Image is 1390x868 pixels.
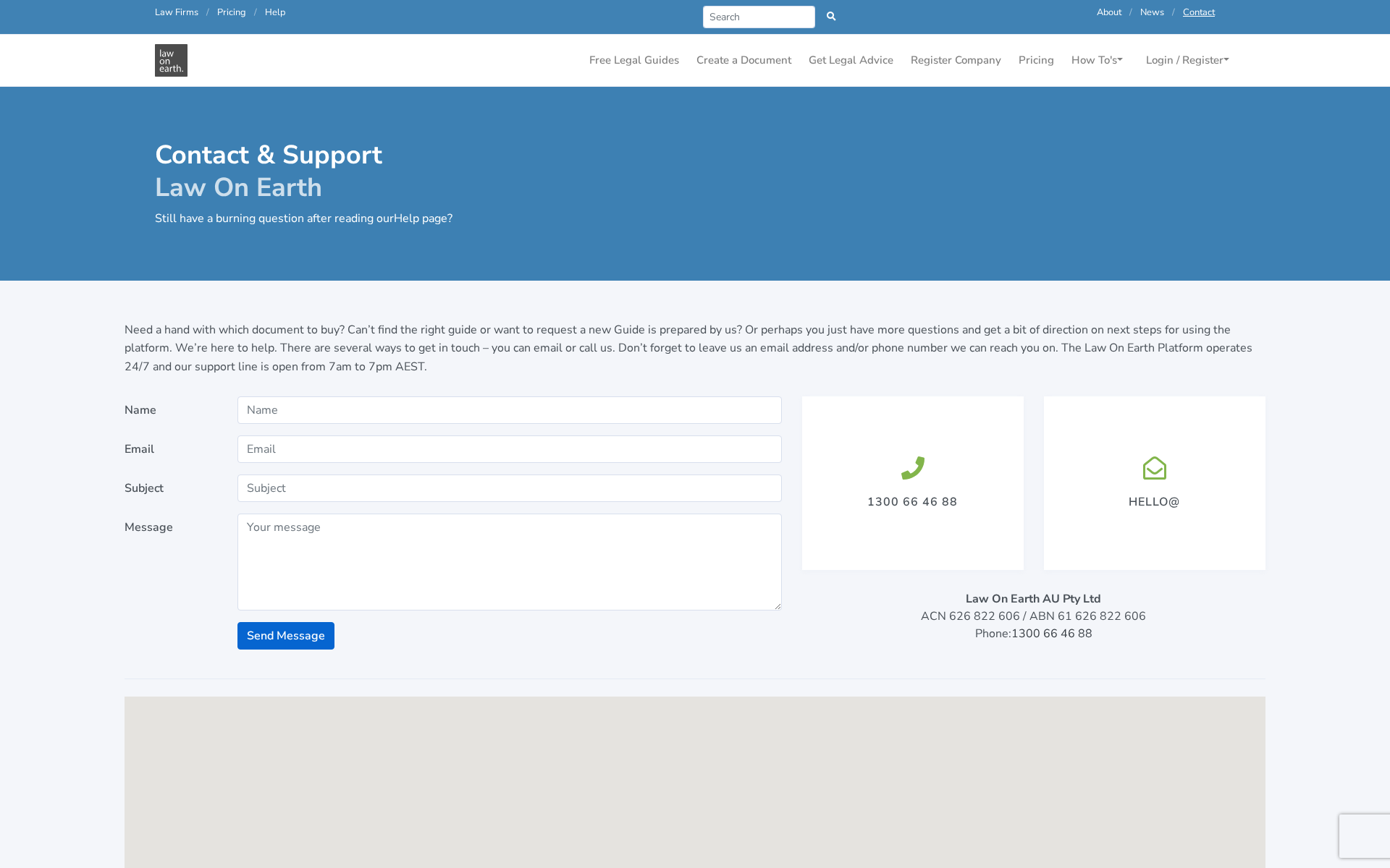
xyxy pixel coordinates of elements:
[1183,6,1215,19] a: Contact
[254,6,257,19] span: /
[1172,6,1175,19] span: /
[584,46,685,75] a: Free Legal Guides
[114,514,227,610] label: Message
[155,44,188,77] img: Contact Law On Earth
[155,170,322,205] span: Law On Earth
[966,591,1101,607] strong: Law On Earth AU Pty Ltd
[1013,46,1060,75] a: Pricing
[803,46,899,75] a: Get Legal Advice
[394,210,447,226] a: Help page
[1097,6,1121,19] a: About
[1066,46,1129,75] a: How To's
[125,321,1265,377] p: Need a hand with which document to buy? Can’t find the right guide or want to request a new Guide...
[237,622,334,650] button: Send Message
[237,396,782,424] input: Name
[114,435,227,463] label: Email
[1140,6,1164,19] a: News
[1011,626,1092,642] a: 1300 66 46 88
[206,6,209,19] span: /
[114,396,227,424] label: Name
[114,475,227,502] label: Subject
[703,6,815,28] input: Search
[802,396,1024,570] a: 1300 66 46 88
[265,6,285,19] a: Help
[155,210,685,229] p: Still have a burning question after reading our ?
[237,475,782,502] input: Subject
[1140,46,1235,75] a: Login / Register
[691,46,797,75] a: Create a Document
[792,590,1276,642] div: ACN 626 822 606 / ABN 61 626 822 606 Phone:
[217,6,246,19] a: Pricing
[1044,396,1265,570] a: hello@
[1129,493,1180,511] div: hello@
[237,435,782,463] input: Email
[1129,6,1132,19] span: /
[155,6,198,19] a: Law Firms
[867,493,958,511] div: 1300 66 46 88
[155,139,685,204] h1: Contact & Support
[905,46,1007,75] a: Register Company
